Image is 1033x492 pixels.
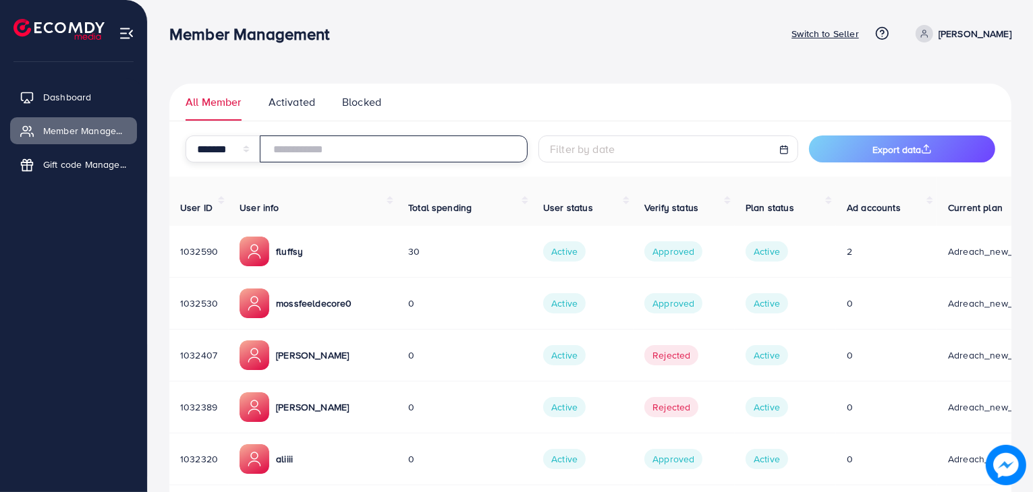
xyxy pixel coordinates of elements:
img: menu [119,26,134,41]
span: Total spending [408,201,472,214]
span: Active [746,345,788,365]
span: 0 [408,452,414,466]
img: logo [13,19,105,40]
p: Switch to Seller [791,26,859,42]
p: [PERSON_NAME] [276,399,349,415]
span: Verify status [644,201,698,214]
span: Approved [644,449,702,469]
a: [PERSON_NAME] [910,25,1011,42]
span: Blocked [342,94,381,110]
img: ic-member-manager.00abd3e0.svg [240,237,269,266]
a: Gift code Management [10,151,137,178]
span: Active [746,241,788,262]
span: 0 [847,452,853,466]
p: aliiii [276,451,293,467]
span: Gift code Management [43,158,127,171]
img: ic-member-manager.00abd3e0.svg [240,288,269,318]
span: Activated [269,94,315,110]
span: 0 [847,348,853,362]
span: 0 [408,297,414,310]
span: Export data [872,143,932,156]
span: Dashboard [43,90,91,104]
span: Filter by date [550,142,615,156]
span: All Member [186,94,242,110]
a: Dashboard [10,84,137,111]
span: Active [543,397,586,417]
span: Current plan [948,201,1003,214]
img: ic-member-manager.00abd3e0.svg [240,340,269,370]
span: User info [240,201,279,214]
button: Export data [809,135,995,162]
img: ic-member-manager.00abd3e0.svg [240,392,269,422]
span: Active [746,449,788,469]
span: 0 [408,348,414,362]
span: Member Management [43,124,127,137]
span: User status [543,201,593,214]
span: 1032389 [180,400,217,414]
img: ic-member-manager.00abd3e0.svg [240,444,269,474]
span: Active [543,241,586,262]
p: [PERSON_NAME] [276,347,349,363]
span: 0 [847,400,853,414]
span: Rejected [644,397,698,417]
img: image [986,445,1026,485]
span: Approved [644,241,702,262]
span: Ad accounts [847,201,901,214]
a: Member Management [10,117,137,144]
p: fluffsy [276,243,303,259]
span: Active [543,345,586,365]
h3: Member Management [169,24,341,44]
span: 0 [847,297,853,310]
span: Active [746,293,788,313]
span: 1032320 [180,452,218,466]
span: User ID [180,201,213,214]
span: 1032590 [180,245,218,258]
span: Approved [644,293,702,313]
span: Plan status [746,201,794,214]
span: Active [746,397,788,417]
span: 0 [408,400,414,414]
span: 1032407 [180,348,217,362]
span: 2 [847,245,852,258]
span: Active [543,449,586,469]
span: 30 [408,245,420,258]
p: [PERSON_NAME] [939,26,1011,42]
span: 1032530 [180,297,218,310]
span: Rejected [644,345,698,365]
span: Active [543,293,586,313]
p: mossfeeldecore0 [276,295,352,311]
